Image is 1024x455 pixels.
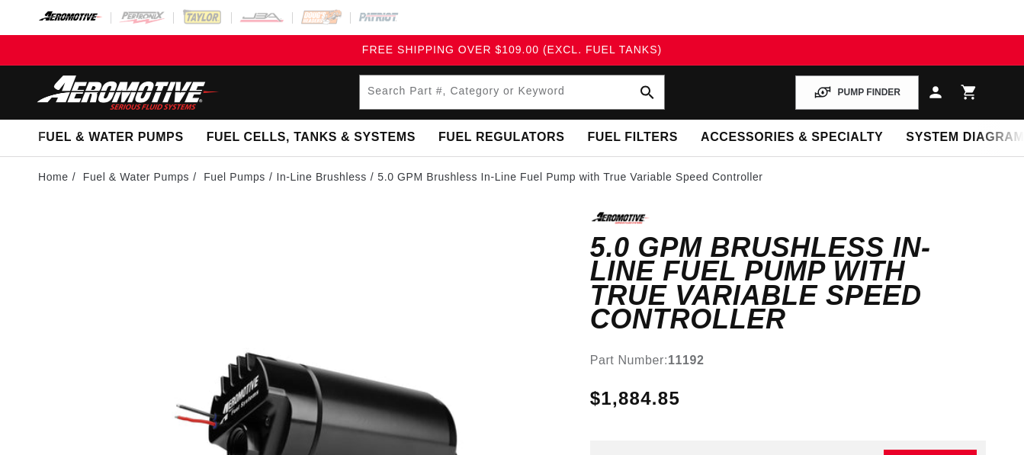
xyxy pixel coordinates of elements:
span: Fuel Cells, Tanks & Systems [207,130,416,146]
h1: 5.0 GPM Brushless In-Line Fuel Pump with True Variable Speed Controller [590,236,986,332]
a: Fuel Pumps [204,168,265,185]
summary: Fuel Cells, Tanks & Systems [195,120,427,155]
summary: Fuel Regulators [427,120,576,155]
button: search button [631,75,664,109]
summary: Fuel Filters [576,120,689,155]
nav: breadcrumbs [38,168,986,185]
span: Fuel Filters [587,130,678,146]
summary: Fuel & Water Pumps [27,120,195,155]
input: Search by Part Number, Category or Keyword [360,75,664,109]
a: Home [38,168,69,185]
span: Accessories & Specialty [701,130,883,146]
li: 5.0 GPM Brushless In-Line Fuel Pump with True Variable Speed Controller [377,168,762,185]
span: Fuel & Water Pumps [38,130,184,146]
li: In-Line Brushless [276,168,377,185]
a: Fuel & Water Pumps [83,168,189,185]
summary: Accessories & Specialty [689,120,894,155]
strong: 11192 [668,354,705,367]
span: FREE SHIPPING OVER $109.00 (EXCL. FUEL TANKS) [362,43,662,56]
span: $1,884.85 [590,385,680,412]
button: PUMP FINDER [795,75,919,110]
div: Part Number: [590,351,986,370]
img: Aeromotive [33,75,223,111]
span: Fuel Regulators [438,130,564,146]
